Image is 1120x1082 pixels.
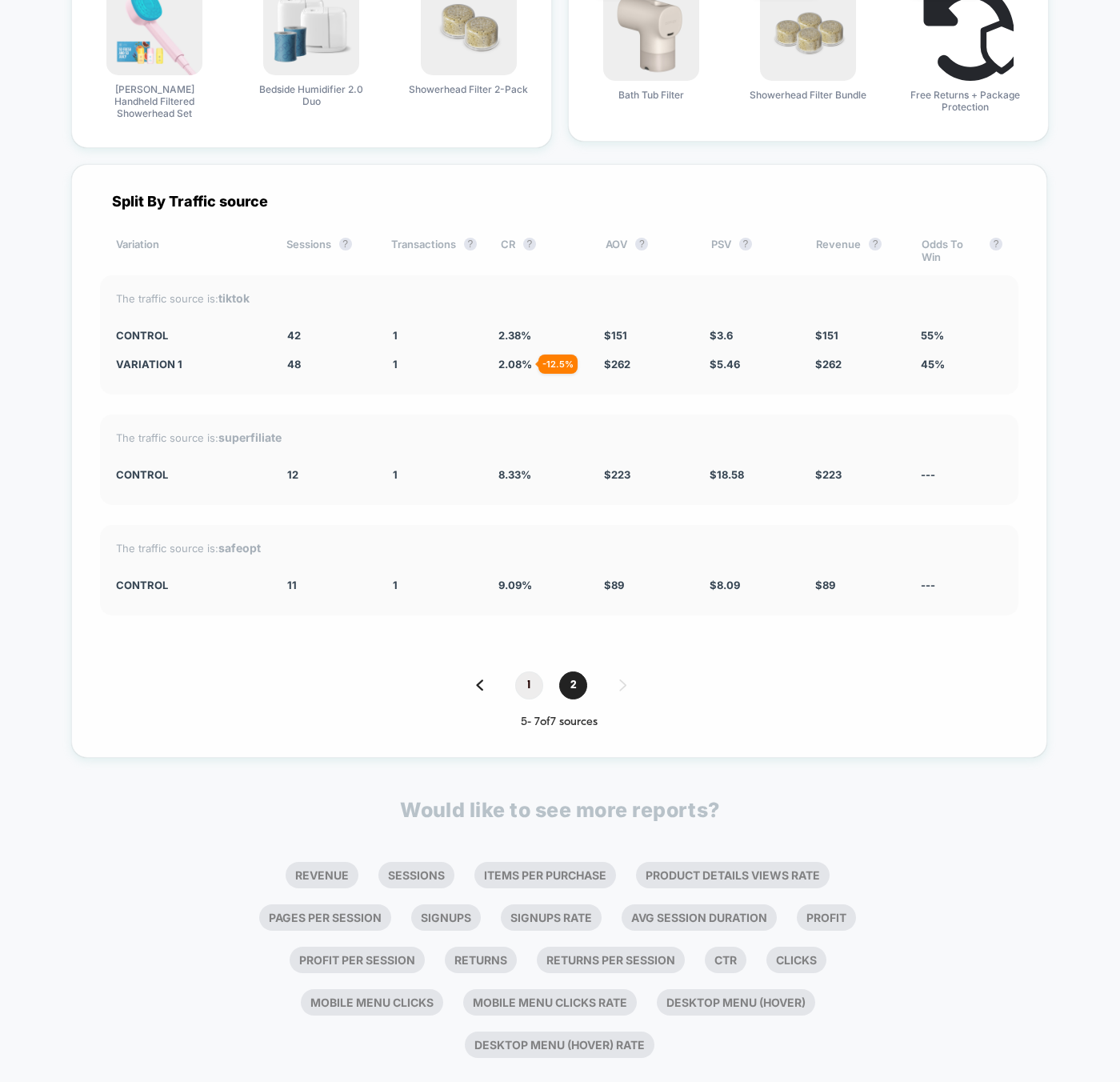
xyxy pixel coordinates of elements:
span: $ 223 [815,468,842,481]
div: Revenue [816,238,897,263]
li: Product Details Views Rate [636,862,830,888]
li: Sessions [378,862,454,888]
li: Profit [797,904,856,931]
span: $ 8.09 [710,579,740,591]
div: AOV [606,238,686,263]
span: Free Returns + Package Protection [906,89,1026,113]
div: 55% [921,329,1002,342]
div: Variation [116,238,262,263]
div: - 12.5 % [538,355,578,374]
span: 2 [559,671,587,699]
span: 1 [515,671,543,699]
button: ? [523,238,536,250]
li: Returns Per Session [537,947,685,973]
button: ? [339,238,352,250]
span: 8.33 % [498,468,531,481]
span: 11 [287,579,297,591]
li: Returns [445,947,517,973]
li: Desktop Menu (hover) [657,989,815,1016]
button: ? [635,238,648,250]
li: Pages Per Session [259,904,391,931]
span: $ 18.58 [710,468,744,481]
span: 9.09 % [498,579,532,591]
span: $ 89 [604,579,624,591]
span: 42 [287,329,301,342]
span: $ 151 [604,329,627,342]
li: Clicks [766,947,826,973]
li: Avg Session Duration [622,904,777,931]
div: CONTROL [116,329,263,342]
div: The traffic source is: [116,431,1002,444]
div: --- [921,468,1002,481]
span: 12 [287,468,298,481]
strong: tiktok [218,291,250,305]
li: Items Per Purchase [474,862,616,888]
div: The traffic source is: [116,291,1002,305]
div: Variation 1 [116,358,263,371]
button: ? [739,238,752,250]
li: Signups Rate [501,904,602,931]
span: [PERSON_NAME] Handheld Filtered Showerhead Set [94,83,214,119]
li: Profit Per Session [290,947,425,973]
div: Odds To Win [922,238,1002,263]
span: $ 262 [815,358,842,371]
div: Split By Traffic source [100,193,1018,210]
div: --- [921,579,1002,591]
li: Revenue [286,862,358,888]
div: Transactions [391,238,477,263]
div: The traffic source is: [116,541,1002,555]
span: $ 5.46 [710,358,740,371]
span: $ 151 [815,329,838,342]
span: 1 [393,358,398,371]
img: pagination back [476,679,483,691]
span: $ 3.6 [710,329,733,342]
span: 1 [393,579,398,591]
span: 2.08 % [498,358,532,371]
li: Mobile Menu Clicks Rate [463,989,637,1016]
li: Desktop Menu (hover) Rate [465,1032,654,1058]
button: ? [464,238,477,250]
button: ? [869,238,882,250]
div: 45% [921,358,1002,371]
button: ? [990,238,1002,250]
li: Ctr [705,947,746,973]
span: Bath Tub Filter [618,89,684,101]
span: Showerhead Filter 2-Pack [409,83,528,95]
span: 2.38 % [498,329,531,342]
span: Showerhead Filter Bundle [750,89,866,101]
strong: safeopt [218,541,261,555]
li: Mobile Menu Clicks [301,989,443,1016]
div: CR [501,238,582,263]
div: CONTROL [116,468,263,481]
p: Would like to see more reports? [400,798,720,822]
div: PSV [711,238,792,263]
li: Signups [411,904,481,931]
div: Sessions [286,238,367,263]
div: 5 - 7 of 7 sources [100,715,1018,729]
span: $ 262 [604,358,630,371]
span: Bedside Humidifier 2.0 Duo [251,83,371,107]
strong: superfiliate [218,431,282,444]
span: $ 89 [815,579,835,591]
span: 1 [393,329,398,342]
span: 48 [287,358,301,371]
span: 1 [393,468,398,481]
div: CONTROL [116,579,263,591]
span: $ 223 [604,468,630,481]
